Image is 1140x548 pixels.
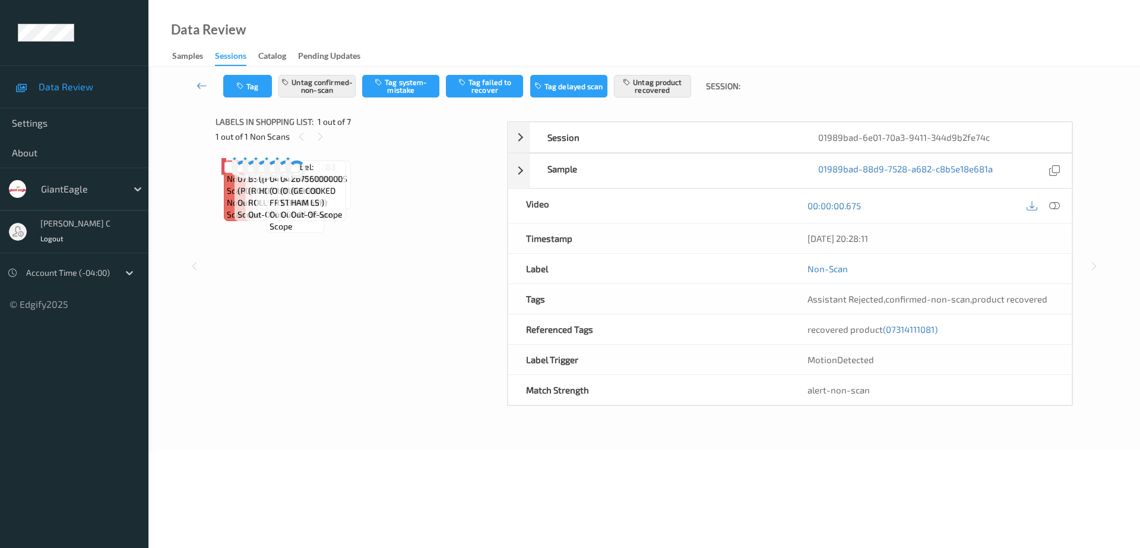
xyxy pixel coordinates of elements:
[807,200,861,212] a: 00:00:00.675
[807,324,938,335] span: recovered product
[248,209,300,221] span: out-of-scope
[258,50,286,65] div: Catalog
[614,75,691,97] button: Untag product recovered
[508,314,790,344] div: Referenced Tags
[215,48,258,66] a: Sessions
[508,375,790,405] div: Match Strength
[258,48,298,65] a: Catalog
[446,75,523,97] button: Tag failed to recover
[508,345,790,374] div: Label Trigger
[223,75,272,97] button: Tag
[818,163,993,179] a: 01989bad-88d9-7528-a682-c8b5e18e681a
[278,75,356,97] button: Untag confirmed-non-scan
[362,75,439,97] button: Tag system-mistake
[807,263,848,275] a: Non-Scan
[171,24,246,36] div: Data Review
[883,324,938,335] span: (07314111081)
[530,75,607,97] button: Tag delayed scan
[508,153,1072,188] div: Sample01989bad-88d9-7528-a682-c8b5e18e681a
[972,294,1047,304] span: product recovered
[216,129,499,144] div: 1 out of 1 Non Scans
[508,189,790,223] div: Video
[530,154,801,188] div: Sample
[508,223,790,253] div: Timestamp
[807,232,1054,244] div: [DATE] 20:28:11
[281,209,332,221] span: out-of-scope
[237,197,284,221] span: out-of-scope
[706,80,740,92] span: Session:
[270,161,321,209] span: Label: 04154875150 (OUTSHINE FRT BARS )
[291,161,343,209] span: Label: 26756000000 (GE COOKED HAM LS )
[298,48,372,65] a: Pending Updates
[237,161,284,197] span: Label: 07314111081 (POCKY )
[291,209,343,221] span: out-of-scope
[259,161,347,197] span: Label: 04178035283 ([PERSON_NAME]#39;S HOT HON)
[248,161,300,209] span: Label: 85991700405 (ROOT BEER ROLLS )
[172,48,215,65] a: Samples
[807,294,883,304] span: Assistant Rejected
[280,161,332,209] span: Label: 04154861004 (OUTSHINE STRAW 6PK)
[227,197,249,221] span: non-scan
[270,209,321,232] span: out-of-scope
[885,294,970,304] span: confirmed-non-scan
[216,116,313,128] span: Labels in shopping list:
[215,50,246,66] div: Sessions
[172,50,203,65] div: Samples
[800,122,1072,152] div: 01989bad-6e01-70a3-9411-344d9b2fe74c
[508,122,1072,153] div: Session01989bad-6e01-70a3-9411-344d9b2fe74c
[807,384,1054,396] div: alert-non-scan
[807,294,1047,304] span: , ,
[508,254,790,284] div: Label
[227,161,249,197] span: Label: Non-Scan
[508,284,790,314] div: Tags
[530,122,801,152] div: Session
[790,345,1072,374] div: MotionDetected
[298,50,360,65] div: Pending Updates
[318,116,351,128] span: 1 out of 7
